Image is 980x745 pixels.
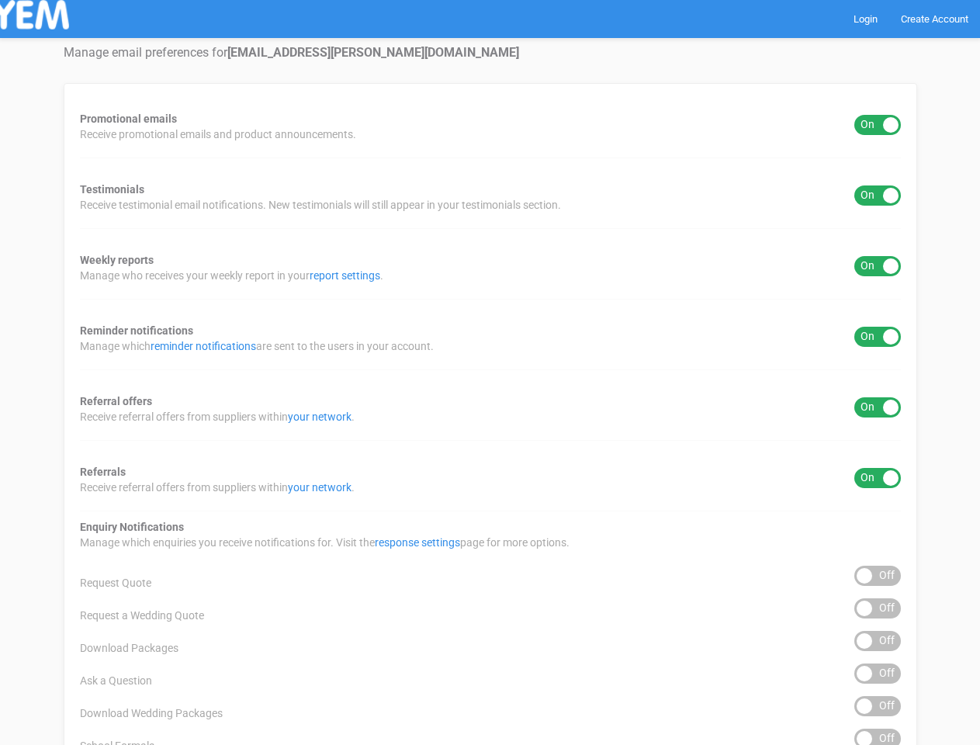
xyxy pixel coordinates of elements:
[80,324,193,337] strong: Reminder notifications
[310,269,380,282] a: report settings
[80,395,152,407] strong: Referral offers
[80,640,178,656] span: Download Packages
[227,45,519,60] strong: [EMAIL_ADDRESS][PERSON_NAME][DOMAIN_NAME]
[80,113,177,125] strong: Promotional emails
[80,183,144,196] strong: Testimonials
[80,254,154,266] strong: Weekly reports
[80,338,434,354] span: Manage which are sent to the users in your account.
[80,268,383,283] span: Manage who receives your weekly report in your .
[64,46,917,60] h4: Manage email preferences for
[80,409,355,424] span: Receive referral offers from suppliers within .
[80,521,184,533] strong: Enquiry Notifications
[151,340,256,352] a: reminder notifications
[80,535,570,550] span: Manage which enquiries you receive notifications for. Visit the page for more options.
[80,480,355,495] span: Receive referral offers from suppliers within .
[80,197,561,213] span: Receive testimonial email notifications. New testimonials will still appear in your testimonials ...
[80,608,204,623] span: Request a Wedding Quote
[80,126,356,142] span: Receive promotional emails and product announcements.
[288,411,351,423] a: your network
[375,536,460,549] a: response settings
[80,575,151,591] span: Request Quote
[288,481,351,494] a: your network
[80,466,126,478] strong: Referrals
[80,673,152,688] span: Ask a Question
[80,705,223,721] span: Download Wedding Packages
